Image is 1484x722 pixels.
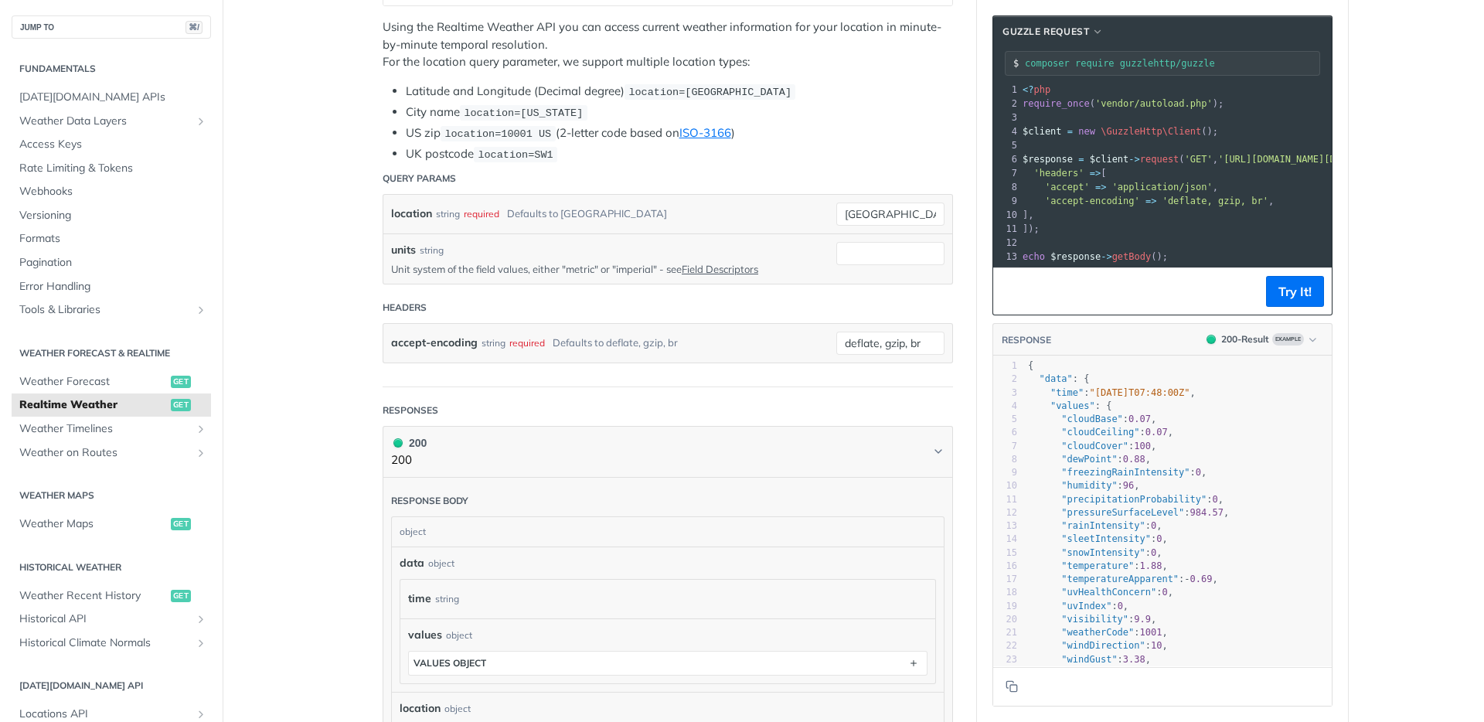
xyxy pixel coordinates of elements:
[1090,387,1190,398] span: "[DATE]T07:48:00Z"
[997,24,1109,39] button: Guzzle Request
[993,466,1017,479] div: 9
[1061,480,1117,491] span: "humidity"
[406,83,953,100] li: Latitude and Longitude (Decimal degree)
[993,194,1019,208] div: 9
[482,332,505,354] div: string
[1196,467,1201,478] span: 0
[993,124,1019,138] div: 4
[1028,640,1168,651] span: : ,
[1061,654,1117,665] span: "windGust"
[391,332,478,354] label: accept-encoding
[1140,560,1162,571] span: 1.88
[993,387,1017,400] div: 3
[1028,507,1229,518] span: : ,
[12,393,211,417] a: Realtime Weatherget
[19,137,207,152] span: Access Keys
[1028,560,1168,571] span: : ,
[171,518,191,530] span: get
[478,149,553,161] span: location=SW1
[171,590,191,602] span: get
[19,707,191,722] span: Locations API
[628,87,791,98] span: location=[GEOGRAPHIC_DATA]
[1023,182,1218,192] span: ,
[993,83,1019,97] div: 1
[1156,533,1162,544] span: 0
[444,702,471,716] div: object
[383,19,953,71] p: Using the Realtime Weather API you can access current weather information for your location in mi...
[1112,182,1213,192] span: 'application/json'
[1050,387,1084,398] span: "time"
[993,600,1017,613] div: 19
[19,114,191,129] span: Weather Data Layers
[679,125,731,140] a: ISO-3166
[12,62,211,76] h2: Fundamentals
[1028,441,1156,451] span: : ,
[1028,587,1173,598] span: : ,
[1001,332,1052,348] button: RESPONSE
[171,399,191,411] span: get
[993,453,1017,466] div: 8
[19,588,167,604] span: Weather Recent History
[1028,480,1140,491] span: : ,
[1061,560,1134,571] span: "temperature"
[1028,520,1162,531] span: : ,
[12,110,211,133] a: Weather Data LayersShow subpages for Weather Data Layers
[12,204,211,227] a: Versioning
[195,447,207,459] button: Show subpages for Weather on Routes
[1061,614,1128,625] span: "visibility"
[1128,154,1139,165] span: ->
[12,86,211,109] a: [DATE][DOMAIN_NAME] APIs
[1151,547,1156,558] span: 0
[383,404,438,417] div: Responses
[1028,467,1207,478] span: : ,
[1028,400,1111,411] span: : {
[993,208,1019,222] div: 10
[1028,533,1168,544] span: : ,
[1095,98,1213,109] span: 'vendor/autoload.php'
[1045,196,1140,206] span: 'accept-encoding'
[993,493,1017,506] div: 11
[1162,587,1167,598] span: 0
[993,97,1019,111] div: 2
[993,440,1017,453] div: 7
[1218,154,1363,165] span: '[URL][DOMAIN_NAME][DATE]'
[1190,507,1224,518] span: 984.57
[1028,601,1128,611] span: : ,
[19,255,207,271] span: Pagination
[1023,209,1034,220] span: ],
[195,637,207,649] button: Show subpages for Historical Climate Normals
[1123,480,1134,491] span: 96
[1023,168,1107,179] span: [
[993,506,1017,519] div: 12
[1061,587,1156,598] span: "uvHealthConcern"
[993,626,1017,639] div: 21
[19,421,191,437] span: Weather Timelines
[993,653,1017,666] div: 23
[195,708,207,720] button: Show subpages for Locations API
[1023,251,1045,262] span: echo
[392,517,940,547] div: object
[408,627,442,643] span: values
[993,138,1019,152] div: 5
[391,451,427,469] p: 200
[195,423,207,435] button: Show subpages for Weather Timelines
[19,161,207,176] span: Rate Limiting & Tokens
[1061,414,1122,424] span: "cloudBase"
[19,279,207,295] span: Error Handling
[1101,126,1201,137] span: \GuzzleHttp\Client
[1028,454,1151,465] span: : ,
[428,557,454,570] div: object
[12,441,211,465] a: Weather on RoutesShow subpages for Weather on Routes
[383,301,427,315] div: Headers
[993,519,1017,533] div: 13
[1140,154,1179,165] span: request
[1023,84,1033,95] span: <?
[12,180,211,203] a: Webhooks
[1162,196,1268,206] span: 'deflate, gzip, br'
[932,445,945,458] svg: Chevron
[383,172,456,186] div: Query Params
[19,397,167,413] span: Realtime Weather
[993,639,1017,652] div: 22
[1078,154,1084,165] span: =
[993,413,1017,426] div: 5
